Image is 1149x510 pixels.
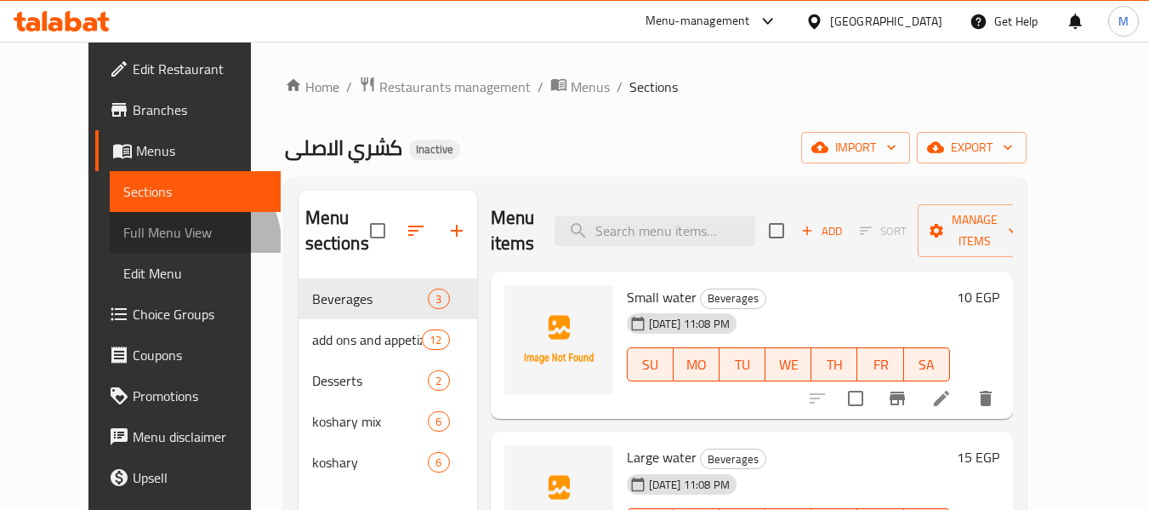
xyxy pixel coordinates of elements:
[95,457,281,498] a: Upsell
[429,455,448,471] span: 6
[133,467,267,488] span: Upsell
[627,347,674,381] button: SU
[726,352,759,377] span: TU
[133,304,267,324] span: Choice Groups
[674,347,720,381] button: MO
[701,289,765,308] span: Beverages
[133,100,267,120] span: Branches
[429,291,448,307] span: 3
[765,347,811,381] button: WE
[857,347,903,381] button: FR
[917,132,1027,163] button: export
[133,386,267,406] span: Promotions
[305,205,370,256] h2: Menu sections
[110,212,281,253] a: Full Menu View
[346,77,352,97] li: /
[95,130,281,171] a: Menus
[299,401,477,442] div: koshary mix6
[931,209,1018,252] span: Manage items
[555,216,755,246] input: search
[95,294,281,335] a: Choice Groups
[379,77,531,97] span: Restaurants management
[312,411,429,432] span: koshary mix
[312,289,429,309] span: Beverages
[634,352,667,377] span: SU
[359,76,531,98] a: Restaurants management
[95,89,281,130] a: Branches
[538,77,543,97] li: /
[801,132,910,163] button: import
[136,140,267,161] span: Menus
[299,278,477,319] div: Beverages3
[701,450,765,469] span: Beverages
[965,378,1006,419] button: delete
[904,347,950,381] button: SA
[312,370,429,391] div: Desserts
[629,77,678,97] span: Sections
[849,218,918,244] span: Select section first
[429,373,448,389] span: 2
[700,289,766,309] div: Beverages
[123,222,267,243] span: Full Menu View
[838,381,873,416] span: Select to update
[794,218,849,244] span: Add item
[428,411,449,432] div: items
[918,204,1032,257] button: Manage items
[759,213,794,249] span: Select section
[133,427,267,447] span: Menu disclaimer
[642,477,737,493] span: [DATE] 11:08 PM
[617,77,623,97] li: /
[428,452,449,473] div: items
[436,210,477,251] button: Add section
[720,347,765,381] button: TU
[830,12,942,31] div: [GEOGRAPHIC_DATA]
[772,352,805,377] span: WE
[811,347,857,381] button: TH
[95,416,281,457] a: Menu disclaimer
[95,49,281,89] a: Edit Restaurant
[550,76,610,98] a: Menus
[429,414,448,430] span: 6
[957,285,999,309] h6: 10 EGP
[299,272,477,490] nav: Menu sections
[428,370,449,391] div: items
[930,137,1013,158] span: export
[110,253,281,294] a: Edit Menu
[627,444,697,470] span: Large water
[285,77,339,97] a: Home
[312,329,423,350] span: add ons and appetizers
[299,360,477,401] div: Desserts2
[123,263,267,284] span: Edit Menu
[680,352,713,377] span: MO
[818,352,850,377] span: TH
[700,449,766,469] div: Beverages
[799,221,845,241] span: Add
[504,285,613,394] img: Small water
[642,316,737,332] span: [DATE] 11:08 PM
[285,129,402,167] span: كشري الاصلى
[95,335,281,375] a: Coupons
[95,375,281,416] a: Promotions
[877,378,918,419] button: Branch-specific-item
[911,352,943,377] span: SA
[815,137,896,158] span: import
[957,445,999,469] h6: 15 EGP
[1118,12,1129,31] span: M
[931,388,952,409] a: Edit menu item
[627,284,697,310] span: Small water
[864,352,896,377] span: FR
[395,210,436,251] span: Sort sections
[409,140,460,160] div: Inactive
[299,319,477,360] div: add ons and appetizers12
[285,76,1027,98] nav: breadcrumb
[423,332,448,348] span: 12
[409,142,460,157] span: Inactive
[428,289,449,309] div: items
[491,205,535,256] h2: Menu items
[110,171,281,212] a: Sections
[571,77,610,97] span: Menus
[646,11,750,32] div: Menu-management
